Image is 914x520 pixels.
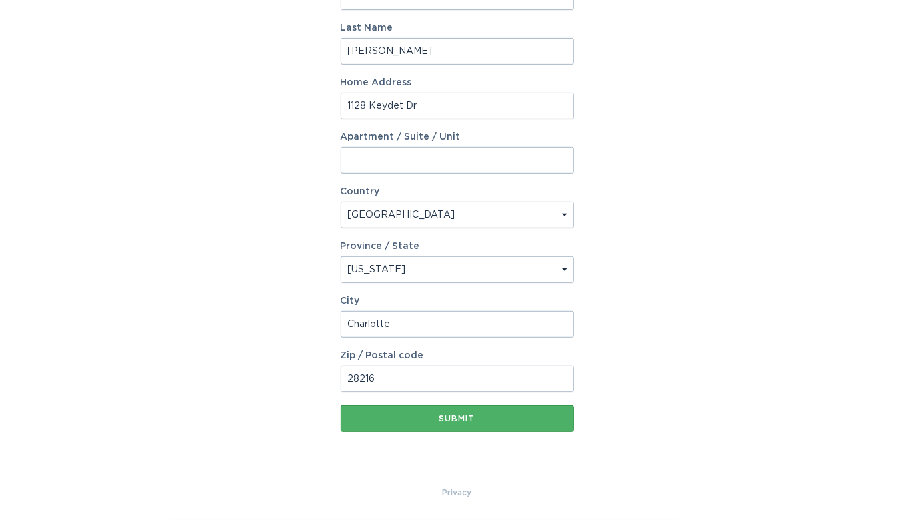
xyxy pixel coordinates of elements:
[347,415,567,423] div: Submit
[341,78,574,87] label: Home Address
[341,132,574,142] label: Apartment / Suite / Unit
[341,405,574,432] button: Submit
[443,485,472,500] a: Privacy Policy & Terms of Use
[341,296,574,306] label: City
[341,351,574,360] label: Zip / Postal code
[341,23,574,33] label: Last Name
[341,187,380,196] label: Country
[341,242,420,251] label: Province / State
